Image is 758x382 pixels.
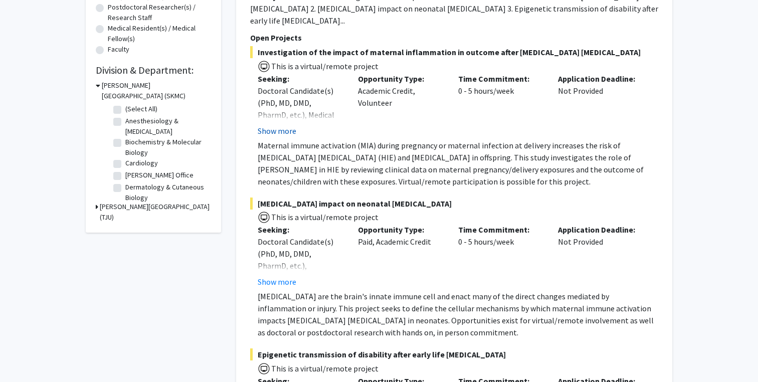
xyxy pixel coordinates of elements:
label: Postdoctoral Researcher(s) / Research Staff [108,2,211,23]
p: Application Deadline: [558,73,643,85]
p: Seeking: [258,73,343,85]
label: Anesthesiology & [MEDICAL_DATA] [125,116,209,137]
p: Time Commitment: [458,73,543,85]
p: Time Commitment: [458,224,543,236]
div: Doctoral Candidate(s) (PhD, MD, DMD, PharmD, etc.), Postdoctoral Researcher(s) / Research Staff, ... [258,236,343,332]
span: [MEDICAL_DATA] impact on neonatal [MEDICAL_DATA] [250,198,658,210]
p: Seeking: [258,224,343,236]
p: Opportunity Type: [358,224,443,236]
span: This is a virtual/remote project [270,363,378,373]
span: Investigation of the impact of maternal inflammation in outcome after [MEDICAL_DATA] [MEDICAL_DATA] [250,46,658,58]
label: Faculty [108,44,129,55]
div: 0 - 5 hours/week [451,73,551,137]
span: Epigenetic transmission of disability after early life [MEDICAL_DATA] [250,348,658,360]
label: Medical Resident(s) / Medical Fellow(s) [108,23,211,44]
div: Not Provided [550,73,651,137]
iframe: Chat [8,337,43,374]
h3: [PERSON_NAME][GEOGRAPHIC_DATA] (TJU) [100,202,211,223]
p: Application Deadline: [558,224,643,236]
h3: [PERSON_NAME][GEOGRAPHIC_DATA] (SKMC) [102,80,211,101]
button: Show more [258,276,296,288]
div: 0 - 5 hours/week [451,224,551,288]
label: Biochemistry & Molecular Biology [125,137,209,158]
label: Dermatology & Cutaneous Biology [125,182,209,203]
label: [PERSON_NAME] Office [125,170,194,180]
p: Opportunity Type: [358,73,443,85]
div: Academic Credit, Volunteer [350,73,451,137]
div: Paid, Academic Credit [350,224,451,288]
label: Cardiology [125,158,158,168]
p: Maternal immune activation (MIA) during pregnancy or maternal infection at delivery increases the... [258,139,658,187]
span: This is a virtual/remote project [270,212,378,222]
label: (Select All) [125,104,157,114]
button: Show more [258,125,296,137]
p: Open Projects [250,32,658,44]
p: [MEDICAL_DATA] are the brain's innate immune cell and enact many of the direct changes mediated b... [258,290,658,338]
div: Not Provided [550,224,651,288]
h2: Division & Department: [96,64,211,76]
div: Doctoral Candidate(s) (PhD, MD, DMD, PharmD, etc.), Medical Resident(s) / Medical Fellow(s) [258,85,343,145]
span: This is a virtual/remote project [270,61,378,71]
